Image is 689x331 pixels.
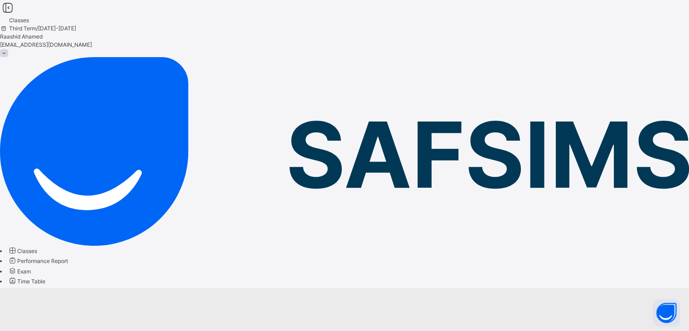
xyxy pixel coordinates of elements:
span: Exam [17,268,31,275]
a: Time Table [8,278,45,285]
span: Classes [17,248,37,254]
a: Performance Report [8,258,68,264]
span: Time Table [17,278,45,285]
a: Classes [8,248,37,254]
button: Open asap [653,299,680,326]
a: Exam [8,268,31,275]
span: Classes [9,17,29,24]
span: Performance Report [17,258,68,264]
